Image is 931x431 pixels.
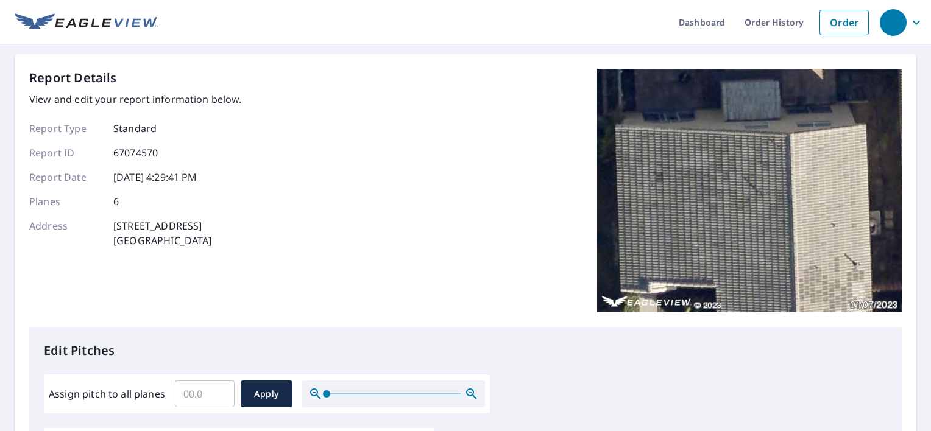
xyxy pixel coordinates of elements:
img: Top image [597,69,902,312]
p: View and edit your report information below. [29,92,242,107]
p: [DATE] 4:29:41 PM [113,170,197,184]
input: 00.0 [175,377,235,411]
p: Report Date [29,170,102,184]
p: 67074570 [113,145,158,160]
p: Address [29,219,102,248]
img: EV Logo [15,13,158,32]
p: Report Details [29,69,117,87]
p: Edit Pitches [44,342,887,360]
button: Apply [241,380,292,407]
span: Apply [250,387,283,402]
p: [STREET_ADDRESS] [GEOGRAPHIC_DATA] [113,219,212,248]
p: Planes [29,194,102,209]
label: Assign pitch to all planes [49,387,165,401]
p: Standard [113,121,157,136]
p: Report Type [29,121,102,136]
a: Order [819,10,869,35]
p: 6 [113,194,119,209]
p: Report ID [29,145,102,160]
